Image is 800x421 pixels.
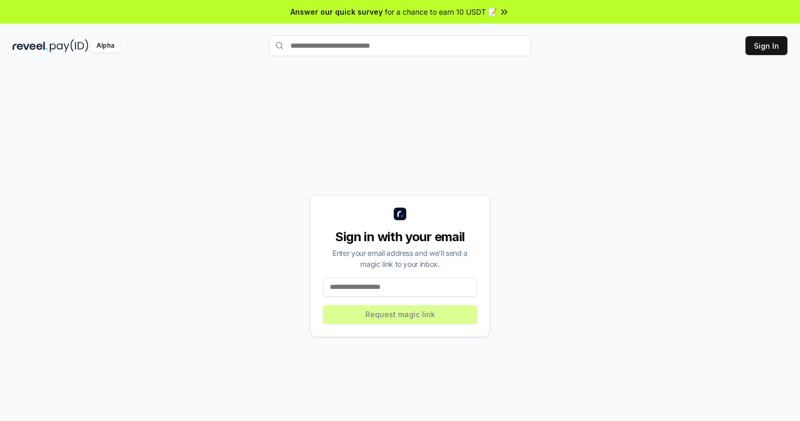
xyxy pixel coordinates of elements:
button: Sign In [745,36,787,55]
div: Sign in with your email [323,229,477,245]
img: reveel_dark [13,39,48,52]
img: logo_small [394,208,406,220]
div: Alpha [91,39,120,52]
div: Enter your email address and we’ll send a magic link to your inbox. [323,247,477,269]
span: for a chance to earn 10 USDT 📝 [385,6,497,17]
img: pay_id [50,39,89,52]
span: Answer our quick survey [290,6,383,17]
